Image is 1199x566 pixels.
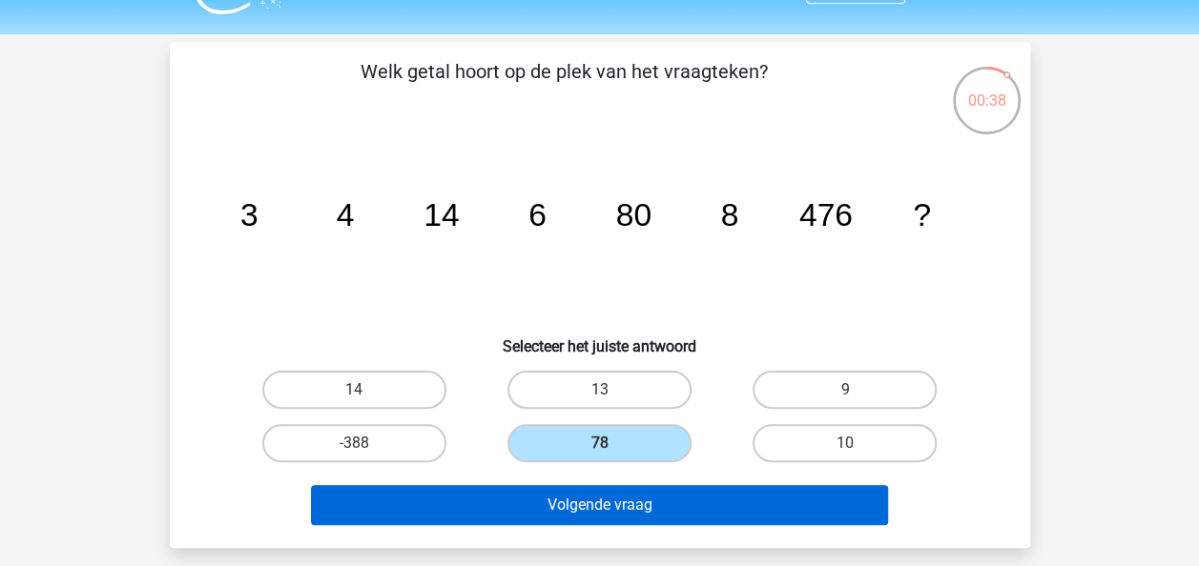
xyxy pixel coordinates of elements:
[262,371,446,409] label: 14
[424,197,459,232] tspan: 14
[262,424,446,462] label: -388
[753,424,937,462] label: 10
[200,322,1000,355] h6: Selecteer het juiste antwoord
[951,65,1023,112] div: 00:38
[507,371,692,409] label: 13
[200,57,928,114] p: Welk getal hoort op de plek van het vraagteken?
[798,197,852,232] tspan: 476
[753,371,937,409] label: 9
[507,424,692,462] label: 78
[311,485,888,525] button: Volgende vraag
[528,197,547,232] tspan: 6
[336,197,354,232] tspan: 4
[239,197,258,232] tspan: 3
[913,197,931,232] tspan: ?
[615,197,651,232] tspan: 80
[720,197,738,232] tspan: 8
